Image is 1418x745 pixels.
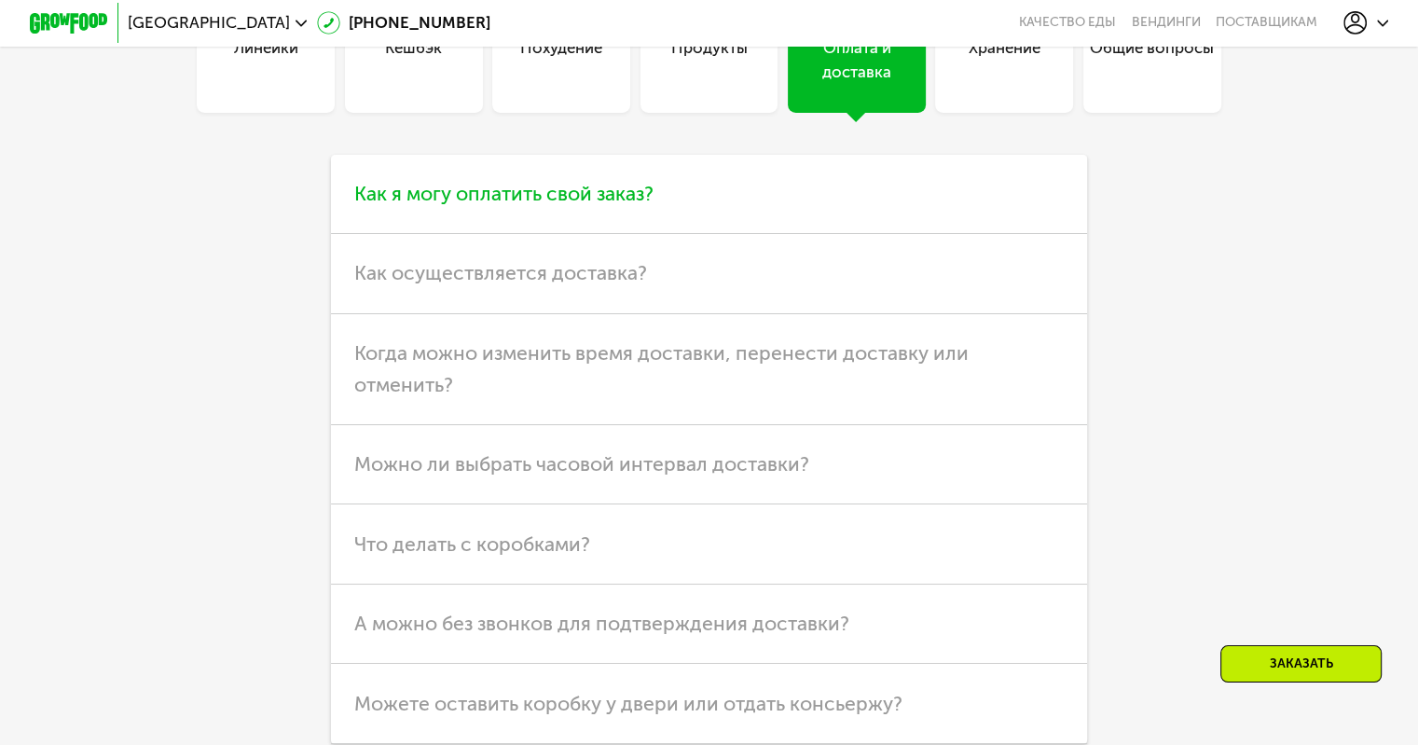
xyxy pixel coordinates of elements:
[128,15,290,31] span: [GEOGRAPHIC_DATA]
[354,532,590,556] span: Что делать с коробками?
[354,261,647,284] span: Как осуществляется доставка?
[354,452,809,476] span: Можно ли выбрать часовой интервал доставки?
[354,692,902,715] span: Можете оставить коробку у двери или отдать консьержу?
[671,36,748,84] div: Продукты
[1019,15,1116,31] a: Качество еды
[354,612,849,635] span: А можно без звонков для подтверждения доставки?
[1216,15,1317,31] div: поставщикам
[317,11,490,34] a: [PHONE_NUMBER]
[520,36,602,84] div: Похудение
[1090,36,1214,84] div: Общие вопросы
[354,341,969,396] span: Когда можно изменить время доставки, перенести доставку или отменить?
[1131,15,1200,31] a: Вендинги
[385,36,442,84] div: Кешбэк
[969,36,1040,84] div: Хранение
[1220,645,1382,683] div: Заказать
[234,36,298,84] div: Линейки
[788,36,926,84] div: Оплата и доставка
[354,182,654,205] span: Как я могу оплатить свой заказ?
